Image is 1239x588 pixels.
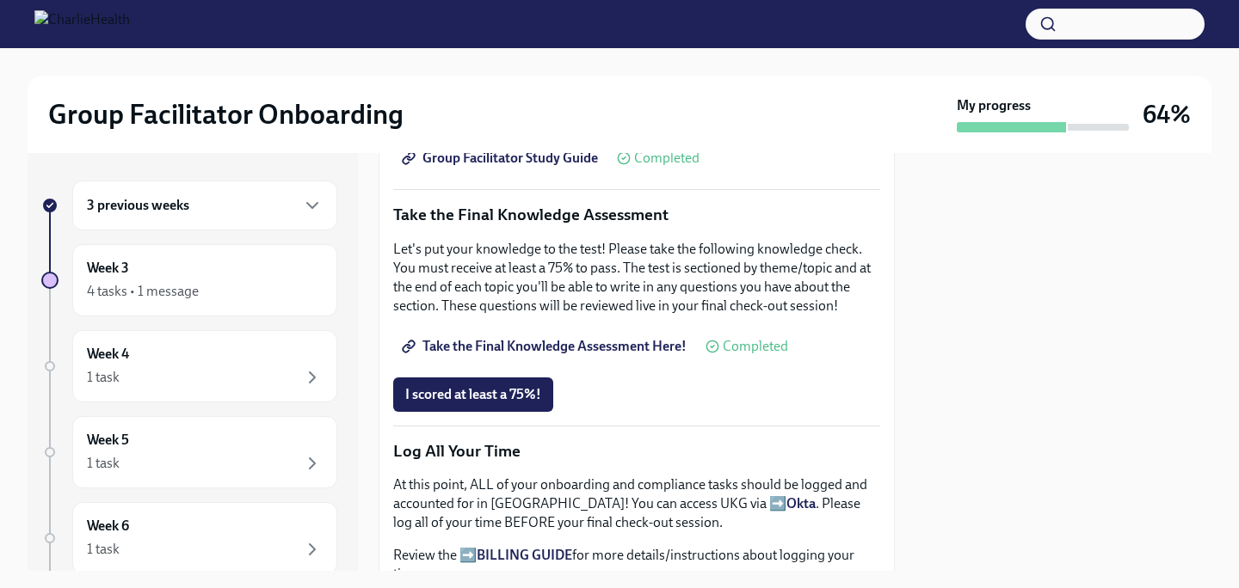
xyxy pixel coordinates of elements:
strong: My progress [957,96,1031,115]
a: Week 61 task [41,502,337,574]
span: Completed [723,340,788,353]
h6: 3 previous weeks [87,196,189,215]
p: Let's put your knowledge to the test! Please take the following knowledge check. You must receive... [393,240,880,315]
h6: Week 6 [87,517,129,536]
h6: Week 3 [87,259,129,278]
a: Week 51 task [41,416,337,488]
div: 4 tasks • 1 message [87,282,199,301]
h6: Week 4 [87,345,129,364]
span: Group Facilitator Study Guide [405,150,598,167]
div: 3 previous weeks [72,181,337,230]
a: Take the Final Knowledge Assessment Here! [393,329,699,364]
p: At this point, ALL of your onboarding and compliance tasks should be logged and accounted for in ... [393,475,880,532]
h2: Group Facilitator Onboarding [48,97,404,132]
div: 1 task [87,540,120,559]
a: BILLING GUIDE [477,547,572,563]
span: Completed [634,151,700,165]
span: I scored at least a 75%! [405,386,541,403]
a: Week 41 task [41,330,337,402]
img: CharlieHealth [34,10,130,38]
div: 1 task [87,454,120,473]
a: Okta [786,495,816,511]
span: Take the Final Knowledge Assessment Here! [405,338,687,355]
p: Take the Final Knowledge Assessment [393,204,880,226]
h6: Week 5 [87,431,129,450]
button: I scored at least a 75%! [393,377,553,412]
div: 1 task [87,368,120,387]
p: Review the ➡️ for more details/instructions about logging your time. [393,546,880,584]
h3: 64% [1143,99,1191,130]
a: Group Facilitator Study Guide [393,141,610,175]
p: Log All Your Time [393,440,880,462]
a: Week 34 tasks • 1 message [41,244,337,316]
